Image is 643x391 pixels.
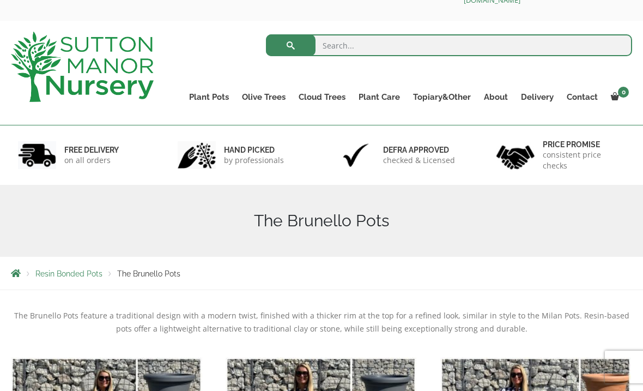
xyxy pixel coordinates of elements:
[11,269,632,278] nav: Breadcrumbs
[266,34,633,56] input: Search...
[543,140,626,149] h6: Price promise
[11,211,632,231] h1: The Brunello Pots
[224,155,284,166] p: by professionals
[543,149,626,171] p: consistent price checks
[618,87,629,98] span: 0
[292,89,352,105] a: Cloud Trees
[383,145,455,155] h6: Defra approved
[11,32,154,102] img: logo
[560,89,604,105] a: Contact
[64,155,119,166] p: on all orders
[496,139,535,172] img: 4.jpg
[64,145,119,155] h6: FREE DELIVERY
[383,155,455,166] p: checked & Licensed
[35,269,102,278] a: Resin Bonded Pots
[407,89,477,105] a: Topiary&Other
[604,89,632,105] a: 0
[11,309,632,335] p: The Brunello Pots feature a traditional design with a modern twist, finished with a thicker rim a...
[477,89,514,105] a: About
[183,89,235,105] a: Plant Pots
[352,89,407,105] a: Plant Care
[18,141,56,169] img: 1.jpg
[224,145,284,155] h6: hand picked
[178,141,216,169] img: 2.jpg
[514,89,560,105] a: Delivery
[235,89,292,105] a: Olive Trees
[117,269,180,278] span: The Brunello Pots
[337,141,375,169] img: 3.jpg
